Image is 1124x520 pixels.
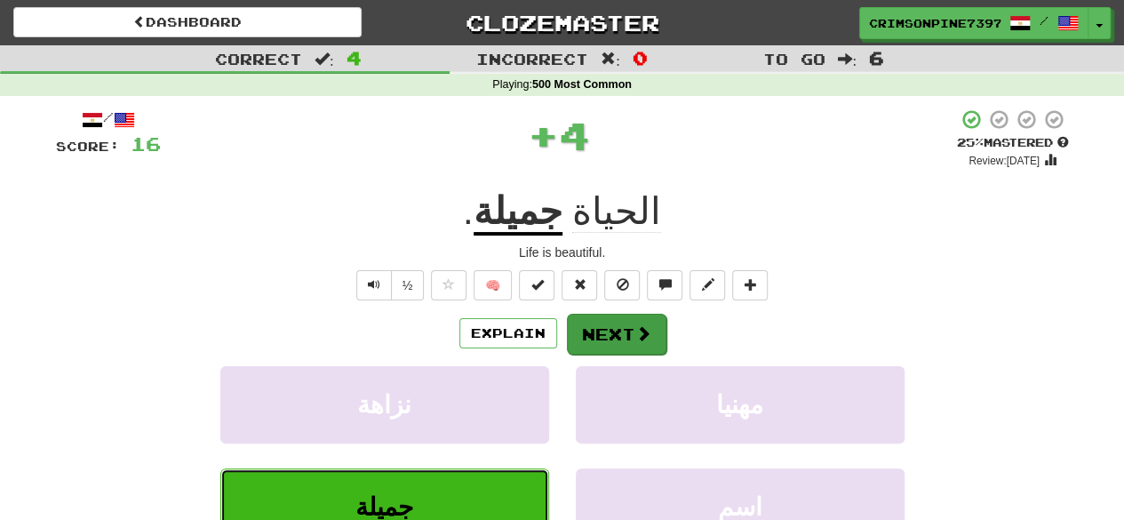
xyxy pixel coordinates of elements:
[476,50,588,68] span: Incorrect
[388,7,737,38] a: Clozemaster
[215,50,302,68] span: Correct
[391,270,425,300] button: ½
[56,108,161,131] div: /
[969,155,1040,167] small: Review: [DATE]
[869,15,1000,31] span: CrimsonPine7397
[353,270,425,300] div: Text-to-speech controls
[559,113,590,157] span: 4
[562,270,597,300] button: Reset to 0% Mastered (alt+r)
[576,366,905,444] button: مهنيا
[957,135,1069,151] div: Mastered
[347,47,362,68] span: 4
[647,270,682,300] button: Discuss sentence (alt+u)
[532,78,632,91] strong: 500 Most Common
[567,314,666,355] button: Next
[463,190,474,232] span: .
[56,139,120,154] span: Score:
[315,52,334,67] span: :
[474,190,562,236] u: جميلة
[732,270,768,300] button: Add to collection (alt+a)
[519,270,554,300] button: Set this sentence to 100% Mastered (alt+m)
[131,132,161,155] span: 16
[13,7,362,37] a: Dashboard
[869,47,884,68] span: 6
[604,270,640,300] button: Ignore sentence (alt+i)
[220,366,549,444] button: نزاهة
[957,135,984,149] span: 25 %
[690,270,725,300] button: Edit sentence (alt+d)
[356,270,392,300] button: Play sentence audio (ctl+space)
[716,391,763,419] span: مهنيا
[431,270,466,300] button: Favorite sentence (alt+f)
[459,318,557,348] button: Explain
[1040,14,1048,27] span: /
[633,47,648,68] span: 0
[837,52,857,67] span: :
[859,7,1088,39] a: CrimsonPine7397 /
[601,52,620,67] span: :
[528,108,559,162] span: +
[56,244,1069,261] div: Life is beautiful.
[572,190,661,233] span: الحياة
[474,270,512,300] button: 🧠
[357,391,411,419] span: نزاهة
[762,50,825,68] span: To go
